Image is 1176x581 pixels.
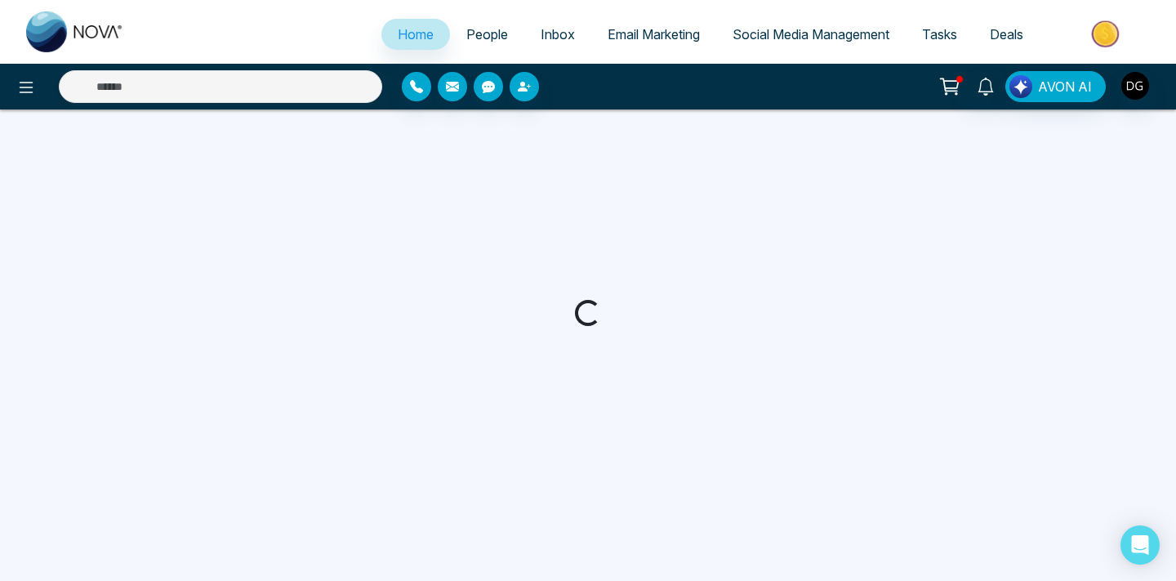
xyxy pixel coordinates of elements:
a: Deals [973,19,1040,50]
span: Inbox [541,26,575,42]
a: Home [381,19,450,50]
span: Deals [990,26,1023,42]
a: Email Marketing [591,19,716,50]
span: People [466,26,508,42]
span: Tasks [922,26,957,42]
span: Email Marketing [608,26,700,42]
span: AVON AI [1038,77,1092,96]
img: Lead Flow [1009,75,1032,98]
span: Home [398,26,434,42]
img: User Avatar [1121,72,1149,100]
a: People [450,19,524,50]
img: Market-place.gif [1048,16,1166,52]
button: AVON AI [1005,71,1106,102]
a: Inbox [524,19,591,50]
a: Tasks [906,19,973,50]
span: Social Media Management [733,26,889,42]
div: Open Intercom Messenger [1120,525,1160,565]
img: Nova CRM Logo [26,11,124,52]
a: Social Media Management [716,19,906,50]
